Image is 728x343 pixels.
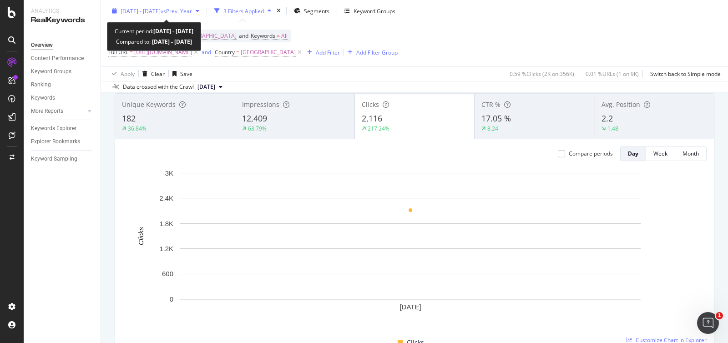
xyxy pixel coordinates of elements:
div: Clear [151,70,165,77]
div: Ranking [31,80,51,90]
span: [GEOGRAPHIC_DATA] [241,46,296,59]
a: Content Performance [31,54,94,63]
div: 63.79% [248,125,267,132]
a: Keywords Explorer [31,124,94,133]
span: 182 [122,113,136,124]
div: 1.48 [607,125,618,132]
span: 17.05 % [481,113,511,124]
div: Month [682,150,699,157]
text: 3K [165,169,173,177]
button: Month [675,146,707,161]
button: 3 Filters Applied [211,4,275,18]
text: 1.8K [159,220,173,227]
span: and [239,32,248,40]
button: Switch back to Simple mode [647,66,721,81]
span: 12,409 [242,113,267,124]
a: Explorer Bookmarks [31,137,94,146]
div: Analytics [31,7,93,15]
span: 2.2 [602,113,613,124]
span: Avg. Position [602,100,640,109]
div: Data crossed with the Crawl [123,83,194,91]
div: Apply [121,70,135,77]
button: Week [646,146,675,161]
div: Switch back to Simple mode [650,70,721,77]
div: Keywords Explorer [31,124,76,133]
span: 1 [716,312,723,319]
a: More Reports [31,106,85,116]
button: Add Filter Group [344,47,398,58]
span: [URL][DOMAIN_NAME] [134,46,192,59]
button: Save [169,66,192,81]
div: Current period: [115,26,193,36]
div: Day [628,150,638,157]
button: Clear [139,66,165,81]
div: Add Filter [316,48,340,56]
span: Segments [304,7,329,15]
div: Compared to: [116,36,192,47]
text: Clicks [137,227,145,245]
a: Keyword Groups [31,67,94,76]
text: 2.4K [159,194,173,202]
div: Compare periods [569,150,613,157]
b: [DATE] - [DATE] [151,38,192,45]
div: times [275,6,283,15]
div: 36.84% [128,125,147,132]
a: Keyword Sampling [31,154,94,164]
div: Add Filter Group [356,48,398,56]
span: All [281,30,288,42]
div: More Reports [31,106,63,116]
span: = [277,32,280,40]
div: 3 Filters Applied [223,7,264,15]
span: [DATE] - [DATE] [121,7,161,15]
text: 0 [170,295,173,303]
svg: A chart. [122,168,698,327]
text: [DATE] [399,303,421,311]
span: CTR % [481,100,500,109]
span: Keywords [251,32,275,40]
span: = [236,48,239,56]
text: 1.2K [159,245,173,252]
div: Keywords [31,93,55,103]
span: 2025 Jul. 12th [197,83,215,91]
text: 600 [162,270,173,277]
div: Content Performance [31,54,84,63]
iframe: Intercom live chat [697,312,719,334]
div: Explorer Bookmarks [31,137,80,146]
div: Week [653,150,667,157]
div: 217.24% [368,125,389,132]
div: Save [180,70,192,77]
div: 8.24 [487,125,498,132]
a: Overview [31,40,94,50]
button: Keyword Groups [341,4,399,18]
span: Unique Keywords [122,100,176,109]
div: RealKeywords [31,15,93,25]
span: Impressions [242,100,279,109]
button: and [202,48,211,56]
a: Ranking [31,80,94,90]
div: 0.01 % URLs ( 1 on 9K ) [586,70,639,77]
button: [DATE] - [DATE]vsPrev. Year [108,4,203,18]
button: Segments [290,4,333,18]
b: [DATE] - [DATE] [153,27,193,35]
span: [GEOGRAPHIC_DATA] [182,30,237,42]
button: [DATE] [194,81,226,92]
button: Day [620,146,646,161]
button: Apply [108,66,135,81]
div: 0.59 % Clicks ( 2K on 356K ) [510,70,574,77]
div: Keyword Sampling [31,154,77,164]
span: Full URL [108,48,128,56]
span: 2,116 [362,113,382,124]
button: Add Filter [303,47,340,58]
span: vs Prev. Year [161,7,192,15]
span: = [130,48,133,56]
div: Overview [31,40,53,50]
div: Keyword Groups [31,67,71,76]
a: Keywords [31,93,94,103]
span: Clicks [362,100,379,109]
div: Keyword Groups [354,7,395,15]
span: Country [215,48,235,56]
